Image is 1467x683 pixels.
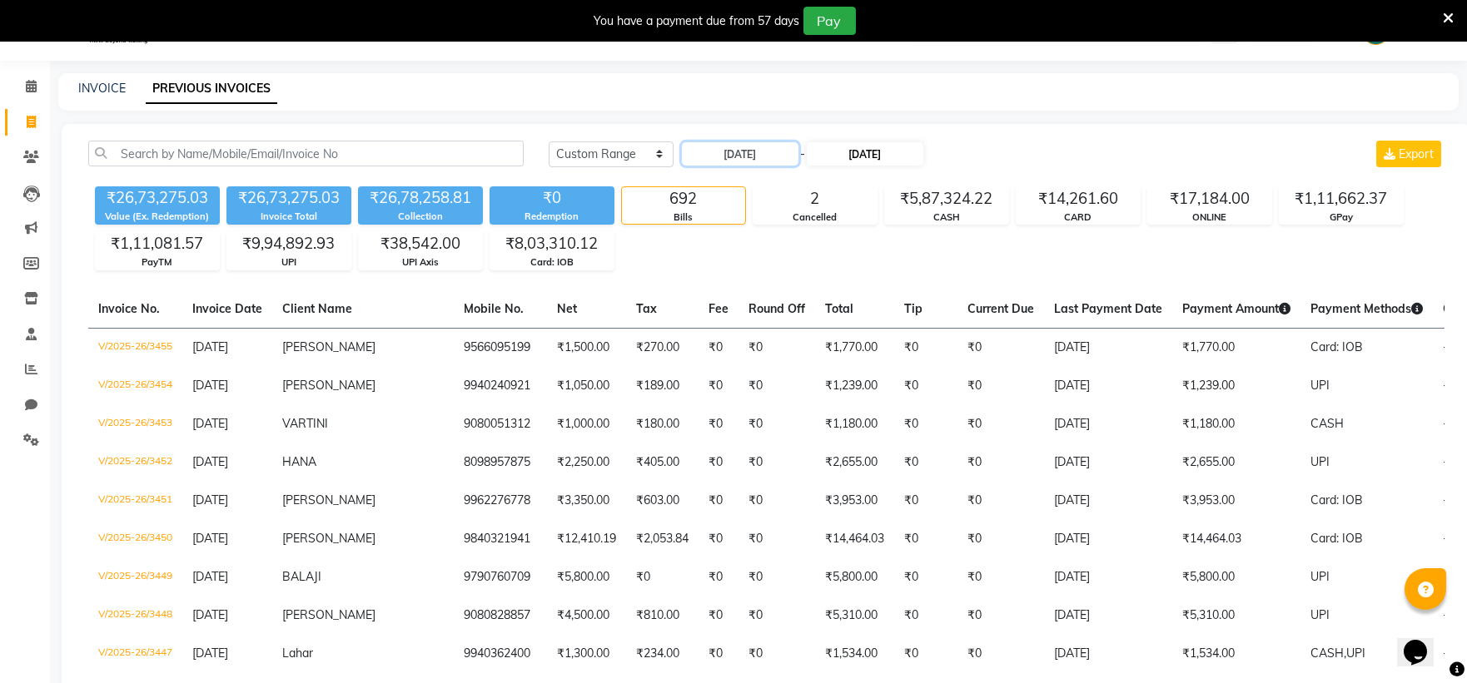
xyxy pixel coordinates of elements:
td: 9080051312 [454,405,547,443]
td: ₹234.00 [626,635,699,673]
td: ₹5,310.00 [1172,596,1300,635]
td: ₹0 [699,482,738,520]
td: 8098957875 [454,443,547,482]
td: ₹2,250.00 [547,443,626,482]
td: ₹0 [957,405,1044,443]
td: 9566095199 [454,328,547,367]
td: [DATE] [1044,443,1172,482]
div: You have a payment due from 57 days [594,12,800,30]
td: [DATE] [1044,367,1172,405]
span: [DATE] [192,646,228,661]
span: Fee [709,301,729,316]
span: - [1443,378,1448,393]
span: - [1443,531,1448,546]
div: UPI Axis [359,255,482,270]
td: ₹0 [738,328,815,367]
span: [DATE] [192,339,228,354]
div: GPay [1280,210,1403,225]
span: Tax [636,301,657,316]
td: V/2025-26/3454 [88,367,182,405]
td: ₹0 [738,558,815,596]
div: CARD [1017,210,1140,225]
span: [PERSON_NAME] [282,378,375,393]
div: Cancelled [753,210,877,225]
td: ₹270.00 [626,328,699,367]
span: [DATE] [192,607,228,622]
td: ₹0 [699,520,738,558]
span: CASH, [1310,646,1346,661]
td: ₹1,534.00 [1172,635,1300,673]
span: - [1443,492,1448,507]
div: CASH [885,210,1008,225]
td: ₹0 [738,520,815,558]
span: Client Name [282,301,352,316]
td: ₹0 [957,367,1044,405]
td: ₹0 [699,328,738,367]
div: ₹8,03,310.12 [490,232,614,255]
div: 692 [622,187,745,210]
td: ₹2,655.00 [815,443,894,482]
span: [DATE] [192,492,228,507]
td: ₹1,770.00 [1172,328,1300,367]
span: - [1443,454,1448,469]
td: 9080828857 [454,596,547,635]
td: ₹0 [957,596,1044,635]
td: ₹3,350.00 [547,482,626,520]
td: ₹1,180.00 [1172,405,1300,443]
div: ₹5,87,324.22 [885,187,1008,210]
td: ₹1,050.00 [547,367,626,405]
td: [DATE] [1044,405,1172,443]
span: [PERSON_NAME] [282,339,375,354]
div: ₹26,73,275.03 [226,186,351,210]
span: [DATE] [192,416,228,431]
td: 9940240921 [454,367,547,405]
td: ₹0 [699,405,738,443]
td: ₹0 [738,635,815,673]
td: ₹0 [957,328,1044,367]
td: V/2025-26/3452 [88,443,182,482]
td: 9962276778 [454,482,547,520]
span: Card: IOB [1310,492,1363,507]
td: [DATE] [1044,558,1172,596]
td: ₹810.00 [626,596,699,635]
span: HANA [282,454,316,469]
td: ₹14,464.03 [1172,520,1300,558]
span: Invoice No. [98,301,160,316]
td: ₹405.00 [626,443,699,482]
span: - [1443,416,1448,431]
input: Search by Name/Mobile/Email/Invoice No [88,141,524,166]
span: Total [825,301,853,316]
div: ₹9,94,892.93 [227,232,351,255]
td: ₹5,800.00 [547,558,626,596]
span: Payment Amount [1182,301,1290,316]
td: 9840321941 [454,520,547,558]
td: ₹5,800.00 [815,558,894,596]
td: ₹0 [894,405,957,443]
td: ₹4,500.00 [547,596,626,635]
span: Card: IOB [1310,339,1363,354]
td: V/2025-26/3448 [88,596,182,635]
td: [DATE] [1044,635,1172,673]
span: UPI [1310,607,1330,622]
div: Redemption [490,210,614,224]
td: ₹189.00 [626,367,699,405]
div: ₹26,73,275.03 [95,186,220,210]
td: ₹14,464.03 [815,520,894,558]
div: ONLINE [1148,210,1271,225]
td: ₹0 [894,635,957,673]
span: [DATE] [192,569,228,584]
span: [PERSON_NAME] [282,492,375,507]
td: [DATE] [1044,596,1172,635]
td: ₹3,953.00 [815,482,894,520]
td: ₹1,500.00 [547,328,626,367]
td: ₹0 [894,558,957,596]
td: ₹0 [626,558,699,596]
td: ₹1,239.00 [1172,367,1300,405]
span: - [800,146,805,163]
td: ₹0 [894,596,957,635]
td: [DATE] [1044,482,1172,520]
div: Collection [358,210,483,224]
td: ₹1,770.00 [815,328,894,367]
iframe: chat widget [1397,616,1450,666]
td: ₹0 [738,405,815,443]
